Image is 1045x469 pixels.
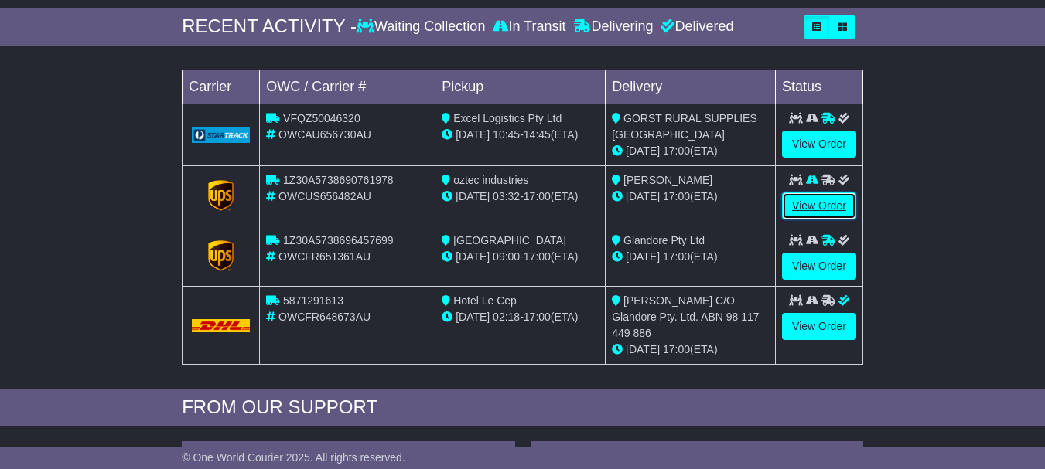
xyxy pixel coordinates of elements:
[283,234,393,246] span: 1Z30A5738696457699
[606,70,776,104] td: Delivery
[493,128,520,141] span: 10:45
[442,189,599,205] div: - (ETA)
[612,294,759,339] span: [PERSON_NAME] C/O Glandore Pty. Ltd. ABN 98 117 449 886
[782,192,856,219] a: View Order
[493,311,520,323] span: 02:18
[663,144,690,157] span: 17:00
[182,15,357,38] div: RECENT ACTIVITY -
[524,128,551,141] span: 14:45
[278,311,371,323] span: OWCFR648673AU
[435,70,606,104] td: Pickup
[776,70,863,104] td: Status
[626,250,660,263] span: [DATE]
[453,234,566,246] span: [GEOGRAPHIC_DATA]
[782,131,856,158] a: View Order
[182,451,405,464] span: © One World Courier 2025. All rights reserved.
[453,294,517,307] span: Hotel Le Cep
[442,309,599,325] div: - (ETA)
[182,396,863,419] div: FROM OUR SUPPORT
[183,70,260,104] td: Carrier
[456,128,490,141] span: [DATE]
[192,127,250,143] img: GetCarrierServiceLogo
[612,112,757,141] span: GORST RURAL SUPPLIES [GEOGRAPHIC_DATA]
[612,342,769,358] div: (ETA)
[612,249,769,265] div: (ETA)
[623,234,705,246] span: Glandore Pty Ltd
[657,19,733,36] div: Delivered
[524,311,551,323] span: 17:00
[493,250,520,263] span: 09:00
[612,143,769,159] div: (ETA)
[442,249,599,265] div: - (ETA)
[626,190,660,202] span: [DATE]
[612,189,769,205] div: (ETA)
[663,190,690,202] span: 17:00
[456,311,490,323] span: [DATE]
[442,127,599,143] div: - (ETA)
[623,174,712,186] span: [PERSON_NAME]
[524,250,551,263] span: 17:00
[260,70,435,104] td: OWC / Carrier #
[782,253,856,280] a: View Order
[278,128,371,141] span: OWCAU656730AU
[357,19,489,36] div: Waiting Collection
[493,190,520,202] span: 03:32
[489,19,569,36] div: In Transit
[283,112,360,124] span: VFQZ50046320
[453,112,562,124] span: Excel Logistics Pty Ltd
[283,294,343,307] span: 5871291613
[278,190,371,202] span: OWCUS656482AU
[456,250,490,263] span: [DATE]
[208,180,234,211] img: GetCarrierServiceLogo
[626,144,660,157] span: [DATE]
[278,250,371,263] span: OWCFR651361AU
[782,313,856,340] a: View Order
[456,190,490,202] span: [DATE]
[192,319,250,331] img: DHL.png
[283,174,393,186] span: 1Z30A5738690761978
[663,343,690,355] span: 17:00
[569,19,657,36] div: Delivering
[626,343,660,355] span: [DATE]
[524,190,551,202] span: 17:00
[663,250,690,263] span: 17:00
[208,240,234,271] img: GetCarrierServiceLogo
[453,174,528,186] span: oztec industries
